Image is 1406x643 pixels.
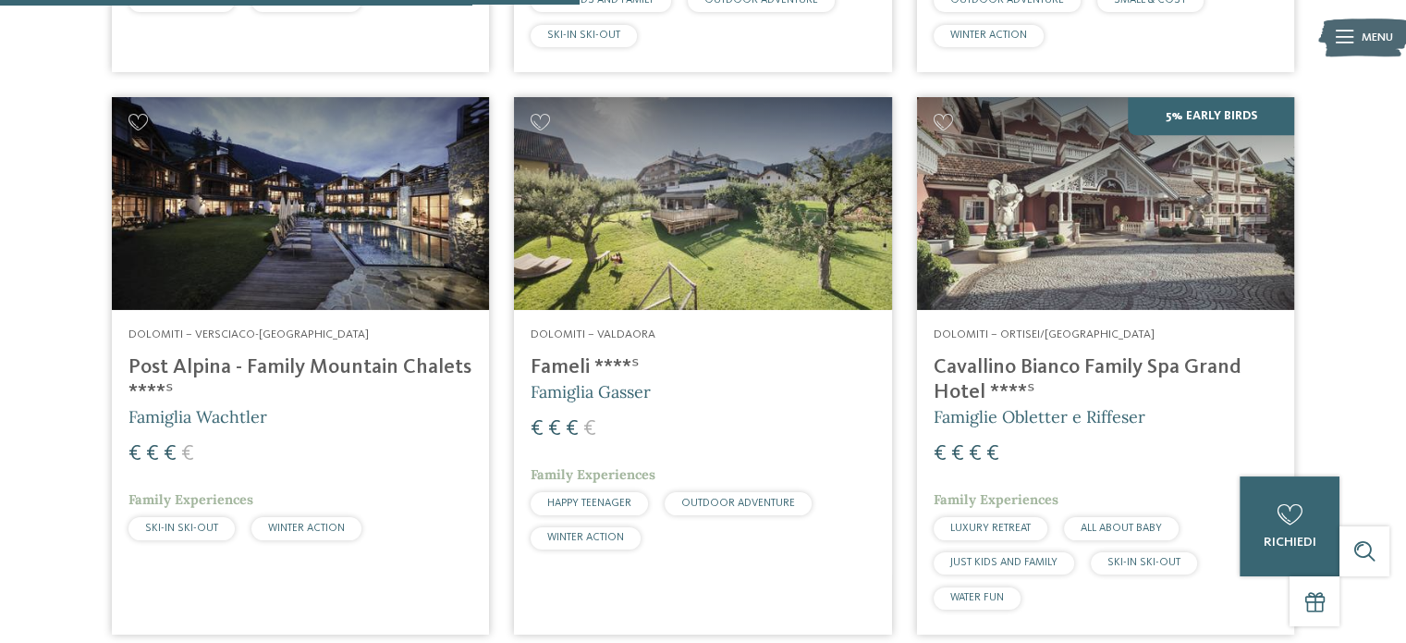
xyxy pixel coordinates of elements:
[547,532,624,543] span: WINTER ACTION
[547,498,631,509] span: HAPPY TEENAGER
[986,443,999,465] span: €
[950,592,1004,603] span: WATER FUN
[934,355,1278,405] h4: Cavallino Bianco Family Spa Grand Hotel ****ˢ
[1081,523,1162,534] span: ALL ABOUT BABY
[566,418,579,440] span: €
[951,443,964,465] span: €
[128,491,253,508] span: Family Experiences
[950,30,1027,41] span: WINTER ACTION
[1263,536,1315,549] span: richiedi
[969,443,982,465] span: €
[950,523,1031,534] span: LUXURY RETREAT
[917,97,1294,635] a: Cercate un hotel per famiglie? Qui troverete solo i migliori! 5% Early Birds Dolomiti – Ortisei/[...
[128,406,267,427] span: Famiglia Wachtler
[128,355,472,405] h4: Post Alpina - Family Mountain Chalets ****ˢ
[128,328,369,340] span: Dolomiti – Versciaco-[GEOGRAPHIC_DATA]
[146,443,159,465] span: €
[531,418,544,440] span: €
[934,491,1058,508] span: Family Experiences
[1240,476,1339,576] a: richiedi
[1107,557,1180,568] span: SKI-IN SKI-OUT
[531,466,655,483] span: Family Experiences
[181,443,194,465] span: €
[934,443,947,465] span: €
[950,557,1058,568] span: JUST KIDS AND FAMILY
[934,406,1145,427] span: Famiglie Obletter e Riffeser
[145,523,218,534] span: SKI-IN SKI-OUT
[514,97,891,635] a: Cercate un hotel per famiglie? Qui troverete solo i migliori! Dolomiti – Valdaora Fameli ****ˢ Fa...
[547,30,620,41] span: SKI-IN SKI-OUT
[548,418,561,440] span: €
[681,498,795,509] span: OUTDOOR ADVENTURE
[934,328,1155,340] span: Dolomiti – Ortisei/[GEOGRAPHIC_DATA]
[514,97,891,310] img: Cercate un hotel per famiglie? Qui troverete solo i migliori!
[112,97,489,310] img: Post Alpina - Family Mountain Chalets ****ˢ
[531,328,655,340] span: Dolomiti – Valdaora
[531,381,651,402] span: Famiglia Gasser
[112,97,489,635] a: Cercate un hotel per famiglie? Qui troverete solo i migliori! Dolomiti – Versciaco-[GEOGRAPHIC_DA...
[268,523,345,534] span: WINTER ACTION
[164,443,177,465] span: €
[917,97,1294,310] img: Family Spa Grand Hotel Cavallino Bianco ****ˢ
[583,418,596,440] span: €
[128,443,141,465] span: €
